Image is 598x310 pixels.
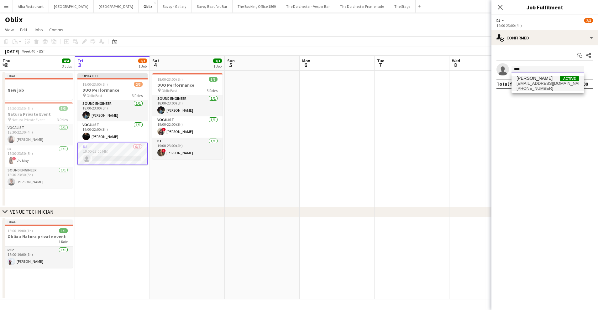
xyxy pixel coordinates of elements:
[496,81,518,87] div: Total fee
[162,128,166,131] span: !
[227,58,235,64] span: Sun
[376,61,384,69] span: 7
[377,58,384,64] span: Tue
[452,58,460,64] span: Wed
[77,73,148,78] div: Updated
[59,239,68,244] span: 1 Role
[560,76,579,81] span: Active
[12,157,16,160] span: !
[57,117,68,122] span: 3 Roles
[77,121,148,143] app-card-role: Vocalist1/119:00-22:00 (3h)[PERSON_NAME]
[281,0,335,13] button: The Dorchester - Vesper Bar
[34,27,43,33] span: Jobs
[77,58,83,64] span: Fri
[3,246,73,268] app-card-role: Rep1/118:00-19:00 (1h)[PERSON_NAME]
[157,77,183,82] span: 18:00-23:00 (5h)
[209,77,218,82] span: 3/3
[3,58,10,64] span: Thu
[584,18,593,23] span: 2/3
[134,82,143,87] span: 2/3
[152,138,223,159] app-card-role: DJ1/119:00-23:00 (4h)![PERSON_NAME]
[39,49,45,53] div: BST
[301,61,310,69] span: 6
[517,86,579,91] span: +447917130305
[49,0,94,13] button: [GEOGRAPHIC_DATA]
[138,58,147,63] span: 2/3
[152,73,223,159] app-job-card: 18:00-23:00 (5h)3/3DUO Performance Oblix East3 RolesSound Engineer1/118:00-23:00 (5h)[PERSON_NAME...
[139,64,147,69] div: 1 Job
[213,64,222,69] div: 1 Job
[213,58,222,63] span: 3/3
[18,26,30,34] a: Edit
[496,23,593,28] div: 19:00-23:00 (4h)
[3,102,73,188] app-job-card: 18:30-23:30 (5h)3/3Natura Private Event Natura Private Event3 RolesVocalist1/118:30-22:30 (4h)[PE...
[139,0,158,13] button: Oblix
[5,27,14,33] span: View
[335,0,389,13] button: The Dorchester Promenade
[3,234,73,239] h3: Oblix x Natura private event
[77,73,148,165] app-job-card: Updated18:00-23:00 (5h)2/3DUO Performance Oblix East3 RolesSound Engineer1/118:00-23:00 (5h)[PERS...
[87,93,102,98] span: Oblix East
[152,82,223,88] h3: DUO Performance
[491,30,598,45] div: Confirmed
[302,58,310,64] span: Mon
[192,0,233,13] button: Savoy Beaufort Bar
[47,26,66,34] a: Comms
[10,209,54,215] div: VENUE TECHNICIAN
[49,27,63,33] span: Comms
[13,0,49,13] button: Alba Restaurant
[517,81,579,86] span: djsassyb@hotmail.com
[162,149,166,153] span: !
[158,0,192,13] button: Savoy - Gallery
[8,228,33,233] span: 18:00-19:00 (1h)
[76,61,83,69] span: 3
[161,88,177,93] span: Oblix East
[517,76,553,81] span: Sumi Browne
[3,26,16,34] a: View
[31,26,45,34] a: Jobs
[3,124,73,145] app-card-role: Vocalist1/118:30-22:30 (4h)[PERSON_NAME]
[62,64,72,69] div: 3 Jobs
[151,61,159,69] span: 4
[3,87,73,93] h3: New job
[3,73,73,78] div: Draft
[152,58,159,64] span: Sat
[77,87,148,93] h3: DUO Performance
[451,61,460,69] span: 8
[226,61,235,69] span: 5
[3,220,73,225] div: Draft
[5,48,19,54] div: [DATE]
[3,145,73,167] app-card-role: DJ1/118:30-23:30 (5h)!Viv May
[94,0,139,13] button: [GEOGRAPHIC_DATA]
[21,49,36,53] span: Week 40
[233,0,281,13] button: The Booking Office 1869
[496,18,500,23] span: DJ
[3,167,73,188] app-card-role: Sound Engineer1/118:30-23:30 (5h)[PERSON_NAME]
[5,15,23,24] h1: Oblix
[152,116,223,138] app-card-role: Vocalist1/119:00-22:00 (3h)![PERSON_NAME]
[77,100,148,121] app-card-role: Sound Engineer1/118:00-23:00 (5h)[PERSON_NAME]
[59,106,68,111] span: 3/3
[132,93,143,98] span: 3 Roles
[491,3,598,11] h3: Job Fulfilment
[20,27,27,33] span: Edit
[389,0,416,13] button: The Stage
[3,220,73,268] app-job-card: Draft18:00-19:00 (1h)1/1Oblix x Natura private event1 RoleRep1/118:00-19:00 (1h)[PERSON_NAME]
[8,106,33,111] span: 18:30-23:30 (5h)
[12,117,45,122] span: Natura Private Event
[77,143,148,165] app-card-role: DJ0/119:00-23:00 (4h)
[152,95,223,116] app-card-role: Sound Engineer1/118:00-23:00 (5h)[PERSON_NAME]
[59,228,68,233] span: 1/1
[496,18,505,23] button: DJ
[3,73,73,100] app-job-card: DraftNew job
[207,88,218,93] span: 3 Roles
[82,82,108,87] span: 18:00-23:00 (5h)
[62,58,71,63] span: 4/4
[3,111,73,117] h3: Natura Private Event
[2,61,10,69] span: 2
